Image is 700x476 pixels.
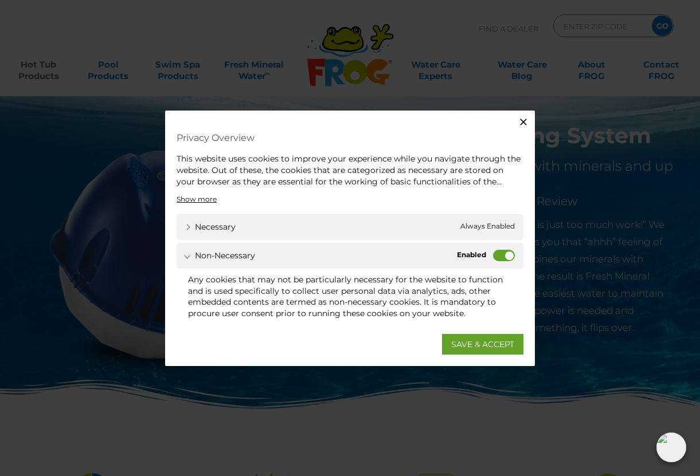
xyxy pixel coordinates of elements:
a: Necessary [185,221,236,233]
div: Any cookies that may not be particularly necessary for the website to function and is used specif... [188,274,512,319]
a: Show more [177,194,217,204]
h4: Privacy Overview [177,128,523,148]
div: This website uses cookies to improve your experience while you navigate through the website. Out ... [177,154,523,187]
img: openIcon [656,432,686,462]
span: Always Enabled [460,221,515,233]
a: Non-necessary [185,250,255,262]
a: SAVE & ACCEPT [442,333,523,354]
